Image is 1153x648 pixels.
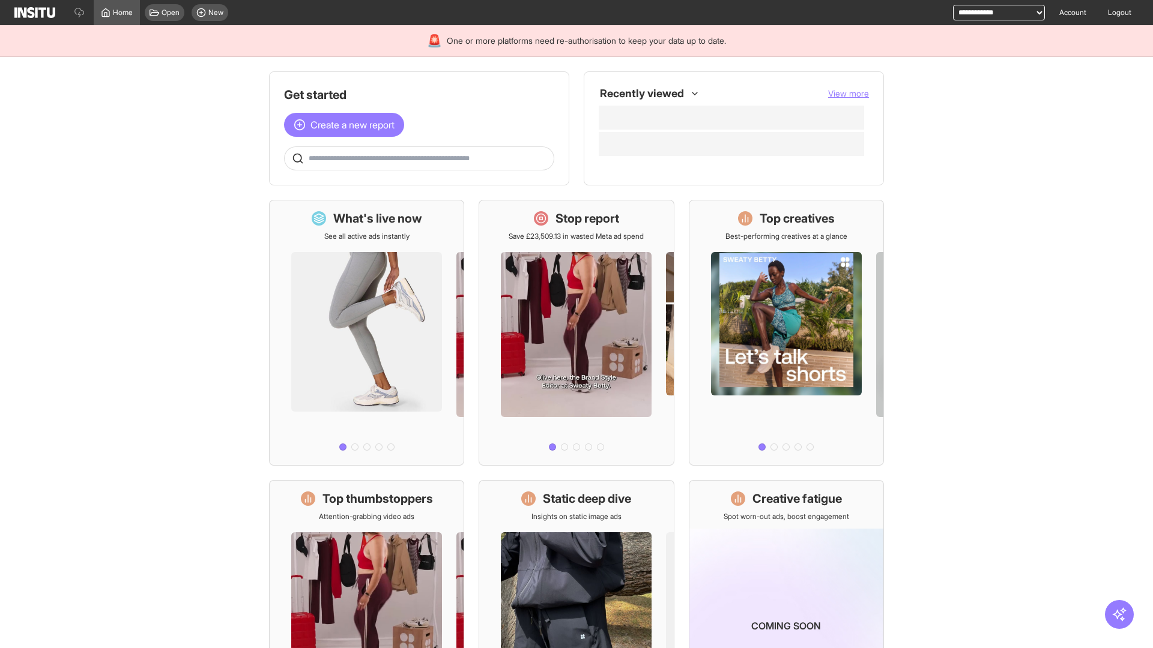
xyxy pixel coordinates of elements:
p: Best-performing creatives at a glance [725,232,847,241]
p: Attention-grabbing video ads [319,512,414,521]
h1: Top thumbstoppers [322,490,433,507]
a: Top creativesBest-performing creatives at a glance [689,200,884,466]
h1: Top creatives [760,210,835,227]
button: Create a new report [284,113,404,137]
button: View more [828,88,869,100]
a: What's live nowSee all active ads instantly [269,200,464,466]
span: New [208,8,223,17]
p: Save £23,509.13 in wasted Meta ad spend [509,232,644,241]
h1: Static deep dive [543,490,631,507]
img: Logo [14,7,55,18]
a: Stop reportSave £23,509.13 in wasted Meta ad spend [479,200,674,466]
span: View more [828,88,869,98]
p: See all active ads instantly [324,232,410,241]
div: 🚨 [427,32,442,49]
p: Insights on static image ads [531,512,622,521]
span: One or more platforms need re-authorisation to keep your data up to date. [447,35,726,47]
span: Home [113,8,133,17]
h1: Stop report [555,210,619,227]
h1: Get started [284,86,554,103]
span: Open [162,8,180,17]
span: Create a new report [310,118,395,132]
h1: What's live now [333,210,422,227]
